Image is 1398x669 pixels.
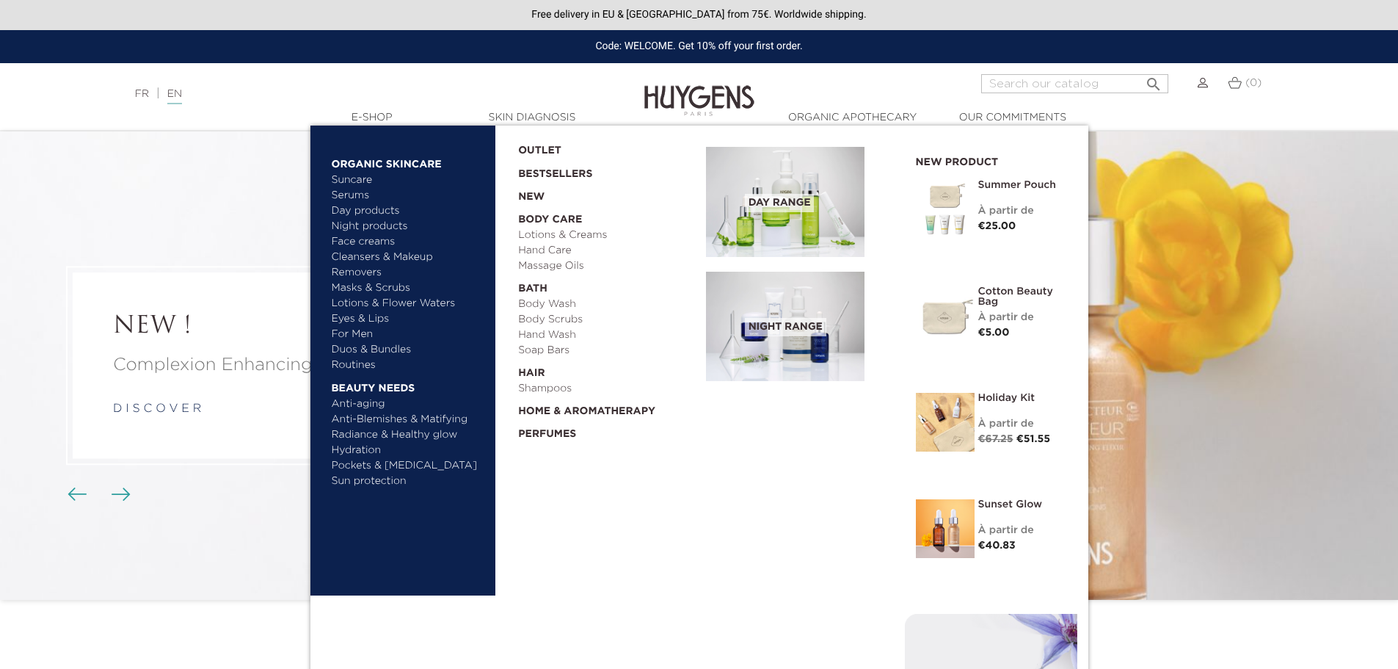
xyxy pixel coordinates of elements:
[978,434,1013,444] span: €67.25
[518,381,696,397] a: Shampoos
[978,416,1066,432] div: À partir de
[518,136,682,159] a: OUTLET
[978,499,1066,510] a: Sunset Glow
[332,474,485,489] a: Sun protection
[518,159,682,182] a: Bestsellers
[332,234,485,250] a: Face creams
[332,327,485,342] a: For Men
[332,281,485,296] a: Masks & Scrubs
[978,203,1066,219] div: À partir de
[518,258,696,274] a: Massage Oils
[978,221,1016,231] span: €25.00
[518,358,696,381] a: Hair
[135,89,149,99] a: FR
[332,203,485,219] a: Day products
[167,89,182,104] a: EN
[332,427,485,443] a: Radiance & Healthy glow
[978,393,1066,403] a: Holiday Kit
[332,219,472,234] a: Night products
[981,74,1168,93] input: Search
[332,373,485,397] a: Beauty needs
[706,272,864,382] img: routine_nuit_banner.jpg
[518,343,696,358] a: Soap Bars
[644,62,754,118] img: Huygens
[1245,78,1262,88] span: (0)
[518,312,696,328] a: Body Scrubs
[518,419,696,442] a: Perfumes
[978,523,1066,538] div: À partir de
[332,358,485,373] a: Routines
[1016,434,1050,444] span: €51.55
[518,243,696,258] a: Hand Care
[706,147,894,257] a: Day Range
[518,274,696,297] a: Bath
[916,180,975,239] img: Summer pouch
[1145,71,1162,89] i: 
[332,311,485,327] a: Eyes & Lips
[916,151,1066,169] h2: New product
[978,286,1066,307] a: Cotton Beauty Bag
[332,458,485,474] a: Pockets & [MEDICAL_DATA]
[332,173,485,188] a: Suncare
[332,149,485,173] a: Organic Skincare
[1140,70,1167,90] button: 
[978,328,1010,338] span: €5.00
[518,182,696,205] a: New
[128,85,572,103] div: |
[518,297,696,312] a: Body Wash
[332,443,485,458] a: Hydration
[332,296,485,311] a: Lotions & Flower Waters
[332,342,485,358] a: Duos & Bundles
[332,397,485,412] a: Anti-aging
[113,313,423,341] a: NEW !
[518,228,696,243] a: Lotions & Creams
[706,272,894,382] a: Night Range
[299,110,445,126] a: E-Shop
[916,499,975,558] img: Sunset Glow
[73,484,121,506] div: Carousel buttons
[978,310,1066,325] div: À partir de
[518,328,696,343] a: Hand Wash
[332,412,485,427] a: Anti-Blemishes & Matifying
[332,250,485,281] a: Cleansers & Makeup Removers
[779,110,926,126] a: Organic Apothecary
[939,110,1086,126] a: Our commitments
[332,188,485,203] a: Serums
[706,147,864,257] img: routine_jour_banner.jpg
[745,318,826,336] span: Night Range
[916,286,975,345] img: Cotton Beauty Bag
[113,352,423,379] a: Complexion Enhancing Glow Drops
[459,110,605,126] a: Skin Diagnosis
[745,194,815,212] span: Day Range
[916,393,975,452] img: Holiday kit
[113,404,201,416] a: d i s c o v e r
[978,180,1066,190] a: Summer pouch
[518,397,696,419] a: Home & Aromatherapy
[978,540,1016,551] span: €40.83
[518,205,696,228] a: Body Care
